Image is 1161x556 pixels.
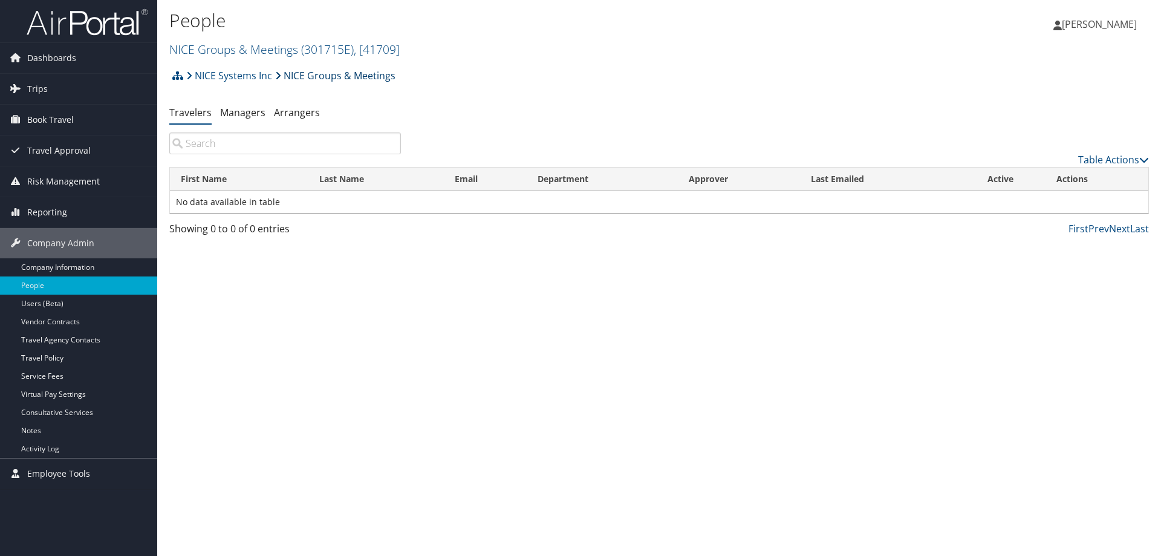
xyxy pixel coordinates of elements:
[1046,168,1148,191] th: Actions
[169,41,400,57] a: NICE Groups & Meetings
[527,168,678,191] th: Department: activate to sort column ascending
[170,168,308,191] th: First Name: activate to sort column ascending
[800,168,956,191] th: Last Emailed: activate to sort column descending
[27,105,74,135] span: Book Travel
[27,136,91,166] span: Travel Approval
[27,74,48,104] span: Trips
[220,106,265,119] a: Managers
[1053,6,1149,42] a: [PERSON_NAME]
[186,64,272,88] a: NICE Systems Inc
[955,168,1046,191] th: Active: activate to sort column ascending
[27,228,94,258] span: Company Admin
[27,197,67,227] span: Reporting
[308,168,444,191] th: Last Name: activate to sort column ascending
[170,191,1148,213] td: No data available in table
[27,459,90,489] span: Employee Tools
[1062,18,1137,31] span: [PERSON_NAME]
[1088,222,1109,235] a: Prev
[354,41,400,57] span: , [ 41709 ]
[275,64,395,88] a: NICE Groups & Meetings
[169,221,401,242] div: Showing 0 to 0 of 0 entries
[169,132,401,154] input: Search
[678,168,799,191] th: Approver
[27,43,76,73] span: Dashboards
[1068,222,1088,235] a: First
[169,106,212,119] a: Travelers
[27,166,100,197] span: Risk Management
[1109,222,1130,235] a: Next
[444,168,527,191] th: Email: activate to sort column ascending
[1130,222,1149,235] a: Last
[301,41,354,57] span: ( 301715E )
[169,8,822,33] h1: People
[274,106,320,119] a: Arrangers
[1078,153,1149,166] a: Table Actions
[27,8,148,36] img: airportal-logo.png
